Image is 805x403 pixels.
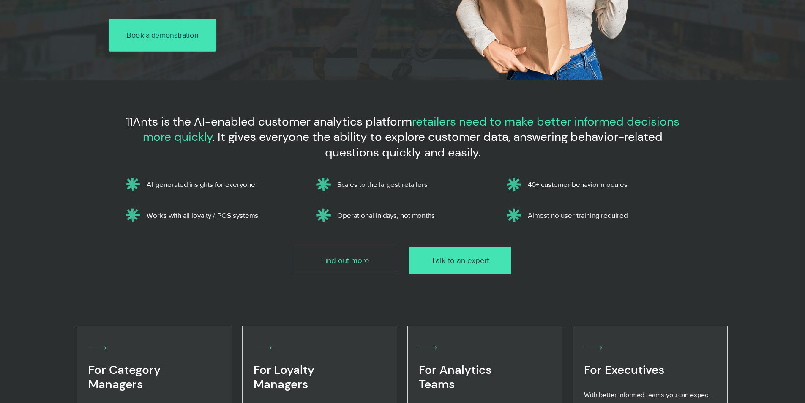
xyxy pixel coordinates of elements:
span: Talk to an expert [431,255,489,266]
p: Operational in days, not months [337,211,491,219]
p: Almost no user training required [528,211,682,219]
span: For Category Managers [88,362,161,392]
span: Book a demonstration [126,30,198,40]
span: For Executives [584,362,664,378]
span: For Analytics [419,362,491,378]
span: AI-generated insights for everyone [147,180,255,188]
span: Teams [419,376,455,392]
span: Managers [254,376,308,392]
span: . It gives everyone the ability to explore customer data, answering behavior-related questions qu... [213,129,663,160]
p: Scales to the largest retailers [337,180,491,189]
a: Book a demonstration [109,19,216,52]
p: Works with all loyalty / POS systems [147,211,300,219]
p: 40+ customer behavior modules [528,180,682,189]
span: retailers need to make better informed decisions more quickly [143,114,679,145]
span: For Loyalty [254,362,314,378]
span: 11Ants is the AI-enabled customer analytics platform [126,114,412,129]
a: Talk to an expert [409,247,511,274]
a: Find out more [294,247,396,274]
span: Find out more [321,255,369,266]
